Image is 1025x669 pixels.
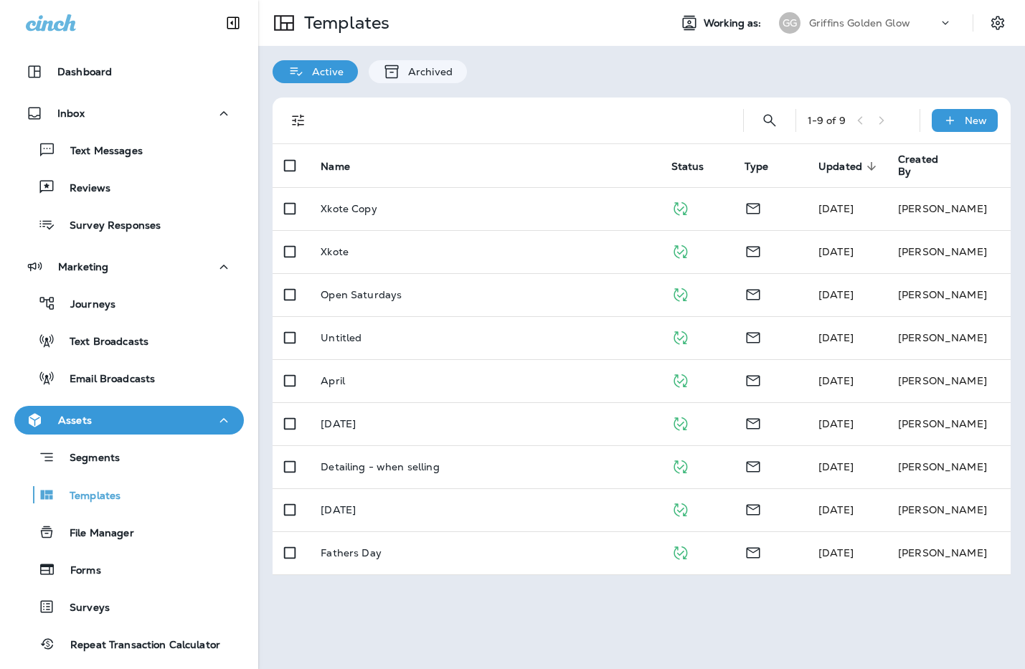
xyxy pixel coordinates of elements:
button: Marketing [14,252,244,281]
span: Created By [898,153,969,178]
button: Search Templates [755,106,784,135]
span: Published [671,502,689,515]
div: GG [779,12,800,34]
span: Name [321,160,369,173]
button: Filters [284,106,313,135]
p: Open Saturdays [321,289,402,300]
span: Jennifer Welch [818,546,854,559]
button: Settings [985,10,1011,36]
span: Jennifer Welch [818,245,854,258]
p: New [965,115,987,126]
button: Templates [14,480,244,510]
span: Published [671,459,689,472]
p: Active [305,66,344,77]
button: Text Messages [14,135,244,165]
td: [PERSON_NAME] [887,316,1011,359]
button: Dashboard [14,57,244,86]
div: 1 - 9 of 9 [808,115,846,126]
span: Type [745,161,768,173]
p: [DATE] [321,504,356,516]
button: Text Broadcasts [14,326,244,356]
p: April [321,375,345,386]
td: [PERSON_NAME] [887,273,1011,316]
p: Email Broadcasts [55,373,155,386]
p: Untitled [321,332,362,343]
span: Email [745,459,762,472]
td: [PERSON_NAME] [887,230,1011,273]
button: Repeat Transaction Calculator [14,629,244,659]
span: Published [671,201,689,214]
p: Templates [298,12,389,34]
span: Published [671,416,689,429]
p: Templates [55,490,121,503]
button: Assets [14,406,244,435]
span: Published [671,287,689,300]
span: Jennifer Welch [818,503,854,516]
span: Working as: [704,17,765,29]
span: Published [671,373,689,386]
span: Email [745,416,762,429]
span: Status [671,160,723,173]
span: Jennifer Welch [818,417,854,430]
span: Status [671,161,704,173]
span: Published [671,545,689,558]
p: Xkote [321,246,349,257]
span: Email [745,244,762,257]
span: Email [745,201,762,214]
button: Reviews [14,172,244,202]
p: Archived [401,66,453,77]
p: Inbox [57,108,85,119]
p: File Manager [55,527,134,541]
td: [PERSON_NAME] [887,402,1011,445]
td: [PERSON_NAME] [887,531,1011,574]
span: Jennifer Welch [818,202,854,215]
button: Email Broadcasts [14,363,244,393]
td: [PERSON_NAME] [887,445,1011,488]
p: Griffins Golden Glow [809,17,910,29]
span: Published [671,244,689,257]
p: [DATE] [321,418,356,430]
span: Email [745,502,762,515]
span: Type [745,160,787,173]
p: Text Messages [56,145,143,158]
p: Fathers Day [321,547,382,559]
span: Published [671,330,689,343]
span: Created By [898,153,950,178]
p: Detailing - when selling [321,461,439,473]
p: Journeys [56,298,115,312]
span: Jennifer Welch [818,331,854,344]
span: Shire Marketing [818,288,854,301]
p: Segments [55,452,120,466]
button: Inbox [14,99,244,128]
p: Xkote Copy [321,203,377,214]
p: Marketing [58,261,108,272]
button: Collapse Sidebar [213,9,253,37]
span: Updated [818,160,881,173]
span: Email [745,545,762,558]
td: [PERSON_NAME] [887,359,1011,402]
span: Jennifer Welch [818,374,854,387]
p: Repeat Transaction Calculator [56,639,220,653]
td: [PERSON_NAME] [887,187,1011,230]
p: Surveys [55,602,110,615]
span: Email [745,287,762,300]
button: Journeys [14,288,244,318]
button: Surveys [14,592,244,622]
button: Segments [14,442,244,473]
span: Updated [818,161,862,173]
button: Forms [14,554,244,584]
p: Forms [56,564,101,578]
span: Jennifer Welch [818,460,854,473]
span: Email [745,330,762,343]
span: Name [321,161,350,173]
button: File Manager [14,517,244,547]
p: Dashboard [57,66,112,77]
button: Survey Responses [14,209,244,239]
p: Survey Responses [55,219,161,233]
td: [PERSON_NAME] [887,488,1011,531]
p: Text Broadcasts [55,336,148,349]
span: Email [745,373,762,386]
p: Reviews [55,182,110,196]
p: Assets [58,414,92,426]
